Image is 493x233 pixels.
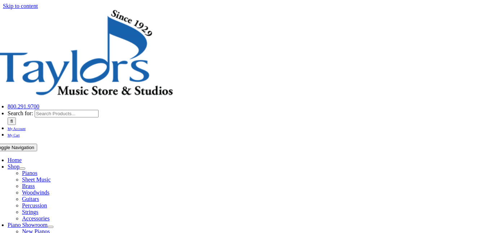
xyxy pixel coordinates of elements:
a: Skip to content [3,3,38,9]
span: My Cart [8,133,20,137]
a: Sheet Music [22,176,51,183]
span: Search for: [8,110,33,116]
a: Guitars [22,196,39,202]
a: Woodwinds [22,189,49,196]
span: My Account [8,127,26,131]
input: Search Products... [35,110,99,117]
a: Percussion [22,202,47,209]
button: Open submenu of Piano Showroom [48,226,53,228]
a: 800.291.9700 [8,103,39,109]
input: Search [8,117,16,125]
a: My Cart [8,131,20,138]
a: Accessories [22,215,49,221]
a: My Account [8,125,26,131]
a: Home [8,157,22,163]
a: Brass [22,183,35,189]
a: Shop [8,163,19,170]
a: Pianos [22,170,38,176]
a: Strings [22,209,38,215]
a: Piano Showroom [8,222,48,228]
button: Open submenu of Shop [19,167,25,170]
